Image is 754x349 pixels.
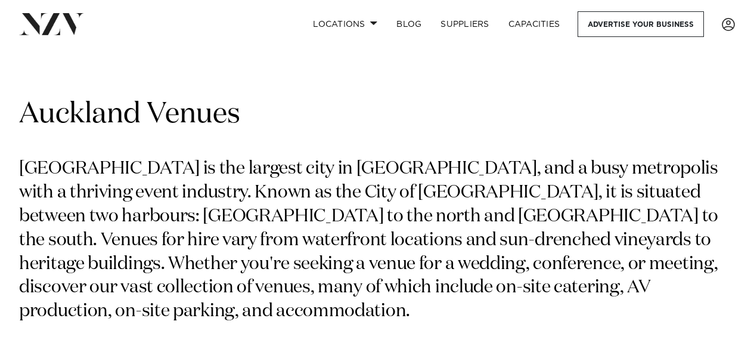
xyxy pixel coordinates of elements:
[499,11,570,37] a: Capacities
[19,157,735,324] p: [GEOGRAPHIC_DATA] is the largest city in [GEOGRAPHIC_DATA], and a busy metropolis with a thriving...
[431,11,498,37] a: SUPPLIERS
[19,96,735,134] h1: Auckland Venues
[578,11,704,37] a: Advertise your business
[303,11,387,37] a: Locations
[19,13,84,35] img: nzv-logo.png
[387,11,431,37] a: BLOG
